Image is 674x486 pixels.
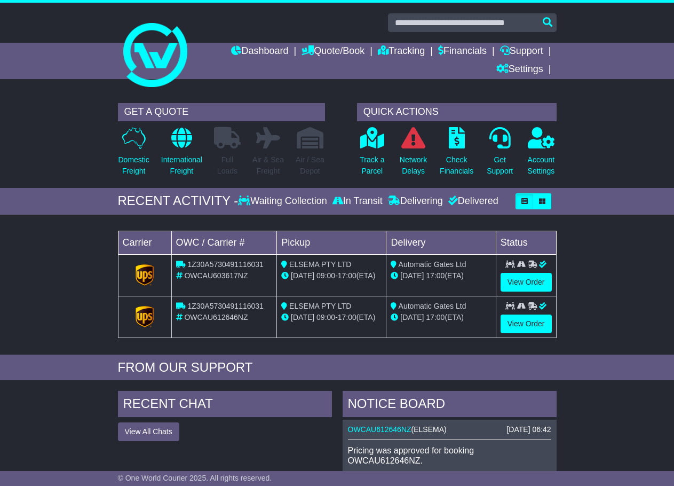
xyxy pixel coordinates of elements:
p: International Freight [161,154,202,177]
td: Status [496,231,556,254]
span: Automatic Gates Ltd [399,260,466,269]
div: Delivered [446,195,498,207]
a: NetworkDelays [399,127,427,183]
span: [DATE] [400,271,424,280]
span: 17:00 [426,271,445,280]
td: OWC / Carrier # [171,231,277,254]
div: Waiting Collection [238,195,329,207]
div: - (ETA) [281,270,382,281]
a: View Order [501,315,552,333]
a: Financials [438,43,487,61]
p: Get Support [487,154,513,177]
div: In Transit [330,195,385,207]
a: Support [500,43,543,61]
div: [DATE] 06:42 [506,425,551,434]
div: RECENT ACTIVITY - [118,193,239,209]
td: Carrier [118,231,171,254]
p: Account Settings [528,154,555,177]
div: QUICK ACTIONS [357,103,557,121]
a: Track aParcel [359,127,385,183]
p: Check Financials [440,154,473,177]
a: DomesticFreight [118,127,150,183]
span: 09:00 [316,271,335,280]
span: 17:00 [426,313,445,322]
img: GetCarrierServiceLogo [136,264,154,286]
span: [DATE] [400,313,424,322]
span: 09:00 [316,313,335,322]
p: Air / Sea Depot [296,154,324,177]
p: Air & Sea Freight [252,154,284,177]
a: OWCAU612646NZ [348,425,411,434]
span: OWCAU603617NZ [184,271,248,280]
p: Network Delays [400,154,427,177]
p: Domestic Freight [118,154,149,177]
div: FROM OUR SUPPORT [118,360,557,375]
span: 17:00 [338,313,356,322]
div: ( ) [348,425,551,434]
span: ELSEMA PTY LTD [289,302,351,310]
span: OWCAU612646NZ [184,313,248,322]
a: Tracking [378,43,425,61]
a: GetSupport [486,127,513,183]
span: 1Z30A5730491116031 [187,302,263,310]
span: [DATE] [291,271,314,280]
div: GET A QUOTE [118,103,325,121]
td: Pickup [277,231,386,254]
td: Delivery [386,231,496,254]
a: Dashboard [231,43,288,61]
a: Settings [496,61,543,79]
a: CheckFinancials [439,127,474,183]
span: [DATE] [291,313,314,322]
span: Automatic Gates Ltd [399,302,466,310]
p: Full Loads [214,154,241,177]
div: (ETA) [391,312,491,323]
span: ELSEMA [414,425,444,434]
div: NOTICE BOARD [343,391,557,420]
button: View All Chats [118,422,179,441]
div: RECENT CHAT [118,391,332,420]
div: Delivering [385,195,446,207]
a: View Order [501,273,552,292]
span: 17:00 [338,271,356,280]
div: (ETA) [391,270,491,281]
p: Track a Parcel [360,154,384,177]
a: InternationalFreight [161,127,203,183]
img: GetCarrierServiceLogo [136,306,154,327]
span: ELSEMA PTY LTD [289,260,351,269]
a: Quote/Book [302,43,364,61]
span: © One World Courier 2025. All rights reserved. [118,474,272,482]
p: Pricing was approved for booking OWCAU612646NZ. [348,445,551,466]
span: 1Z30A5730491116031 [187,260,263,269]
a: AccountSettings [527,127,556,183]
div: - (ETA) [281,312,382,323]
